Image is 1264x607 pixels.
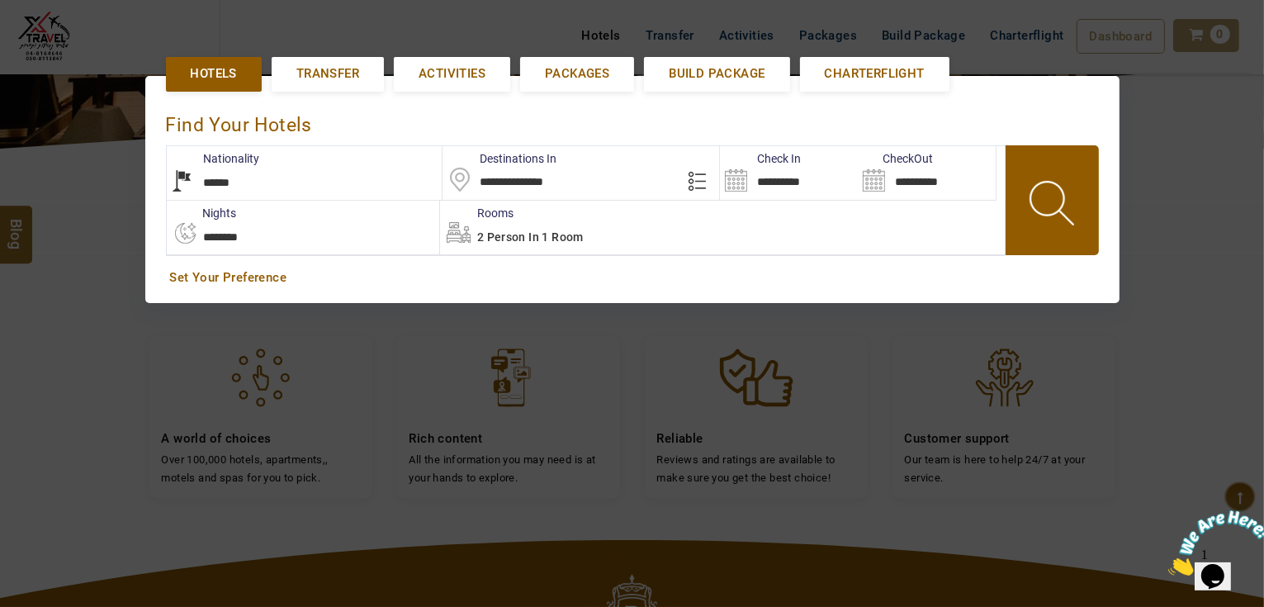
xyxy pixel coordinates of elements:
iframe: chat widget [1162,504,1264,582]
span: Charterflight [825,65,925,83]
label: Destinations In [443,150,556,167]
a: Packages [520,57,634,91]
a: Charterflight [800,57,949,91]
span: Packages [545,65,609,83]
span: 2 Person in 1 Room [477,230,584,244]
label: Rooms [440,205,514,221]
a: Transfer [272,57,384,91]
span: Hotels [191,65,237,83]
input: Search [858,146,996,200]
label: Check In [720,150,801,167]
label: CheckOut [858,150,933,167]
a: Set Your Preference [170,269,1095,287]
a: Hotels [166,57,262,91]
div: Find Your Hotels [166,97,1099,145]
a: Activities [394,57,510,91]
span: 1 [7,7,13,21]
span: Build Package [669,65,765,83]
span: Activities [419,65,485,83]
label: nights [166,205,237,221]
img: Chat attention grabber [7,7,109,72]
input: Search [720,146,858,200]
label: Nationality [167,150,260,167]
span: Transfer [296,65,359,83]
a: Build Package [644,57,789,91]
